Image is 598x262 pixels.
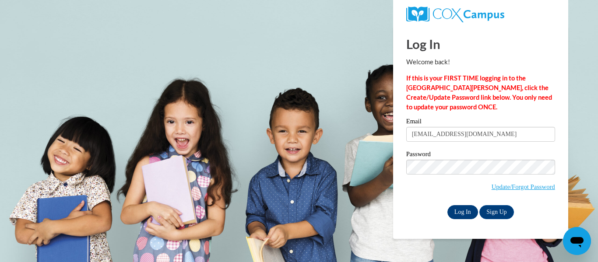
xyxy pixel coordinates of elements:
input: Log In [447,205,478,219]
label: Password [406,151,555,160]
label: Email [406,118,555,127]
p: Welcome back! [406,57,555,67]
strong: If this is your FIRST TIME logging in to the [GEOGRAPHIC_DATA][PERSON_NAME], click the Create/Upd... [406,74,552,111]
a: COX Campus [406,7,555,22]
img: COX Campus [406,7,504,22]
a: Sign Up [479,205,514,219]
h1: Log In [406,35,555,53]
iframe: Button to launch messaging window [563,227,591,255]
a: Update/Forgot Password [492,183,555,190]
